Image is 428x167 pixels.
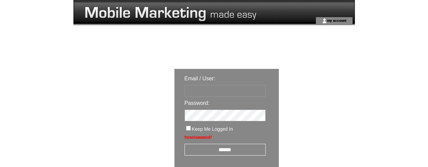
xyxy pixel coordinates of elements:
span: Keep Me Logged In [192,126,233,132]
a: Forgot password? [185,135,212,139]
a: my account [327,18,347,23]
span: Email / User: [185,76,216,81]
img: account_icon.gif [322,18,327,24]
span: Password: [185,100,210,106]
